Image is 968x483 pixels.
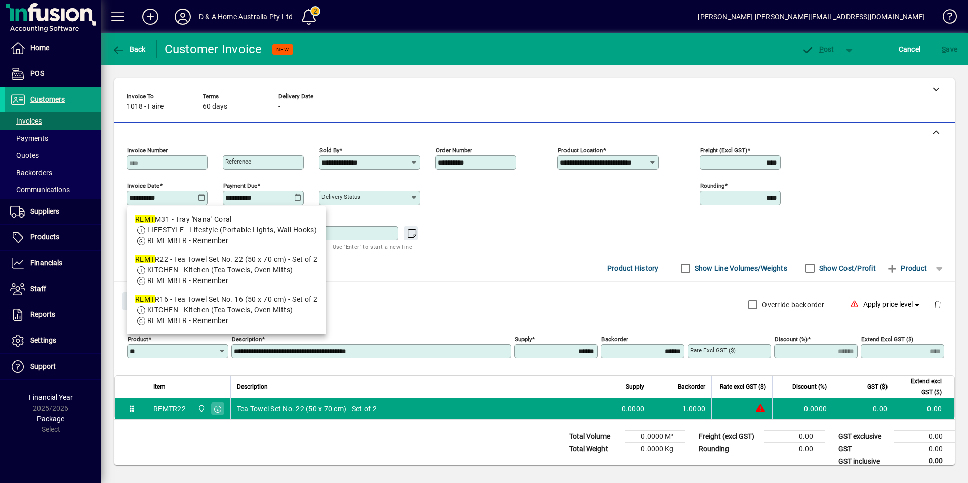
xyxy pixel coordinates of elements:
[698,9,925,25] div: [PERSON_NAME] [PERSON_NAME][EMAIL_ADDRESS][DOMAIN_NAME]
[30,285,46,293] span: Staff
[135,214,318,225] div: M31 - Tray 'Nana' Coral
[333,240,412,252] mat-hint: Use 'Enter' to start a new line
[195,403,207,414] span: D & A Home Australia Pty Ltd
[147,276,228,285] span: REMEMBER - Remember
[278,103,280,111] span: -
[764,443,825,455] td: 0.00
[199,9,293,25] div: D & A Home Australia Pty Ltd
[792,381,827,392] span: Discount (%)
[925,292,950,316] button: Delete
[720,381,766,392] span: Rate excl GST ($)
[135,295,155,303] em: REMT
[833,455,894,468] td: GST inclusive
[5,225,101,250] a: Products
[5,181,101,198] a: Communications
[764,431,825,443] td: 0.00
[772,398,833,419] td: 0.0000
[564,431,625,443] td: Total Volume
[5,35,101,61] a: Home
[682,404,706,414] span: 1.0000
[114,282,955,319] div: Product
[232,336,262,343] mat-label: Description
[894,443,955,455] td: 0.00
[127,290,326,330] mat-option: REMTR16 - Tea Towel Set No. 16 (50 x 70 cm) - Set of 2
[886,260,927,276] span: Product
[626,381,644,392] span: Supply
[5,61,101,87] a: POS
[863,299,922,310] span: Apply price level
[801,45,834,53] span: ost
[436,147,472,154] mat-label: Order number
[678,381,705,392] span: Backorder
[925,300,950,309] app-page-header-button: Delete
[5,147,101,164] a: Quotes
[147,236,228,245] span: REMEMBER - Remember
[900,376,942,398] span: Extend excl GST ($)
[122,292,156,310] button: Close
[896,40,923,58] button: Cancel
[237,381,268,392] span: Description
[126,293,152,310] span: Close
[127,147,168,154] mat-label: Invoice number
[30,233,59,241] span: Products
[558,147,603,154] mat-label: Product location
[5,164,101,181] a: Backorders
[30,310,55,318] span: Reports
[819,45,824,53] span: P
[861,336,913,343] mat-label: Extend excl GST ($)
[5,130,101,147] a: Payments
[127,210,326,250] mat-option: REMTM31 - Tray 'Nana' Coral
[796,40,839,58] button: Post
[135,294,318,305] div: R16 - Tea Towel Set No. 16 (50 x 70 cm) - Set of 2
[5,251,101,276] a: Financials
[10,186,70,194] span: Communications
[276,46,289,53] span: NEW
[30,259,62,267] span: Financials
[237,404,377,414] span: Tea Towel Set No. 22 (50 x 70 cm) - Set of 2
[10,117,42,125] span: Invoices
[147,306,293,314] span: KITCHEN - Kitchen (Tea Towels, Oven Mitts)
[225,158,251,165] mat-label: Reference
[135,215,155,223] em: REMT
[112,45,146,53] span: Back
[319,147,339,154] mat-label: Sold by
[30,44,49,52] span: Home
[690,347,736,354] mat-label: Rate excl GST ($)
[942,41,957,57] span: ave
[867,381,888,392] span: GST ($)
[223,182,257,189] mat-label: Payment due
[5,112,101,130] a: Invoices
[321,193,360,200] mat-label: Delivery status
[127,250,326,290] mat-option: REMTR22 - Tea Towel Set No. 22 (50 x 70 cm) - Set of 2
[694,443,764,455] td: Rounding
[775,336,808,343] mat-label: Discount (%)
[10,151,39,159] span: Quotes
[127,103,164,111] span: 1018 - Faire
[5,302,101,328] a: Reports
[119,296,159,305] app-page-header-button: Close
[203,103,227,111] span: 60 days
[693,263,787,273] label: Show Line Volumes/Weights
[37,415,64,423] span: Package
[5,328,101,353] a: Settings
[899,41,921,57] span: Cancel
[833,431,894,443] td: GST exclusive
[29,393,73,401] span: Financial Year
[101,40,157,58] app-page-header-button: Back
[622,404,645,414] span: 0.0000
[817,263,876,273] label: Show Cost/Profit
[601,336,628,343] mat-label: Backorder
[625,431,685,443] td: 0.0000 M³
[894,398,954,419] td: 0.00
[694,431,764,443] td: Freight (excl GST)
[30,207,59,215] span: Suppliers
[859,296,926,314] button: Apply price level
[894,455,955,468] td: 0.00
[564,443,625,455] td: Total Weight
[147,316,228,325] span: REMEMBER - Remember
[10,134,48,142] span: Payments
[134,8,167,26] button: Add
[881,259,932,277] button: Product
[153,381,166,392] span: Item
[109,40,148,58] button: Back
